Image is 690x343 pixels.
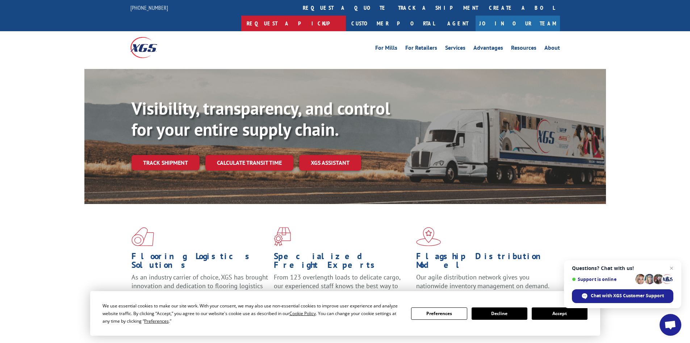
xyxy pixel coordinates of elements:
[591,293,664,299] span: Chat with XGS Customer Support
[511,45,536,53] a: Resources
[144,318,169,324] span: Preferences
[289,310,316,317] span: Cookie Policy
[131,227,154,246] img: xgs-icon-total-supply-chain-intelligence-red
[660,314,681,336] a: Open chat
[572,277,633,282] span: Support is online
[205,155,293,171] a: Calculate transit time
[241,16,346,31] a: Request a pickup
[416,252,553,273] h1: Flagship Distribution Model
[346,16,440,31] a: Customer Portal
[472,307,527,320] button: Decline
[131,155,200,170] a: Track shipment
[130,4,168,11] a: [PHONE_NUMBER]
[274,273,411,305] p: From 123 overlength loads to delicate cargo, our experienced staff knows the best way to move you...
[131,273,268,299] span: As an industry carrier of choice, XGS has brought innovation and dedication to flooring logistics...
[274,252,411,273] h1: Specialized Freight Experts
[299,155,361,171] a: XGS ASSISTANT
[445,45,465,53] a: Services
[416,273,549,290] span: Our agile distribution network gives you nationwide inventory management on demand.
[476,16,560,31] a: Join Our Team
[131,252,268,273] h1: Flooring Logistics Solutions
[572,289,673,303] span: Chat with XGS Customer Support
[131,97,390,140] b: Visibility, transparency, and control for your entire supply chain.
[405,45,437,53] a: For Retailers
[532,307,587,320] button: Accept
[473,45,503,53] a: Advantages
[103,302,402,325] div: We use essential cookies to make our site work. With your consent, we may also use non-essential ...
[544,45,560,53] a: About
[90,291,600,336] div: Cookie Consent Prompt
[416,227,441,246] img: xgs-icon-flagship-distribution-model-red
[274,227,291,246] img: xgs-icon-focused-on-flooring-red
[440,16,476,31] a: Agent
[572,265,673,271] span: Questions? Chat with us!
[411,307,467,320] button: Preferences
[375,45,397,53] a: For Mills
